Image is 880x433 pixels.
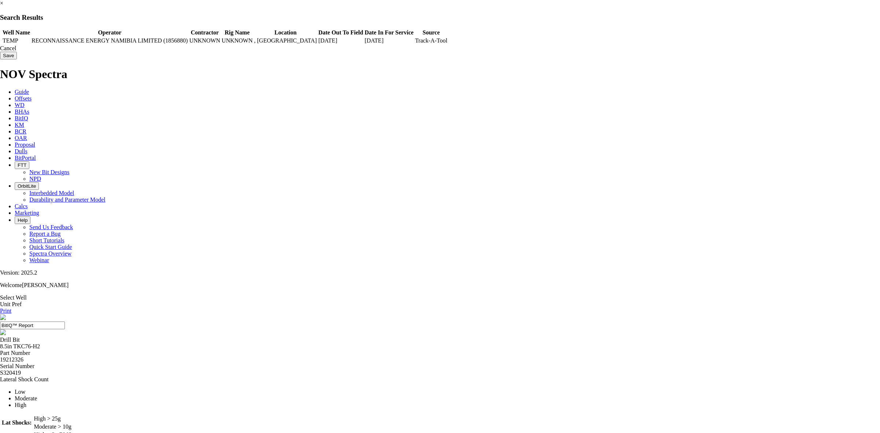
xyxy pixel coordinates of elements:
th: Well Name [2,29,30,36]
span: Marketing [15,210,39,216]
td: TEMP [2,37,30,44]
li: High [15,402,880,408]
span: BitIQ [15,115,28,121]
th: Operator [31,29,188,36]
a: Send Us Feedback [29,224,73,230]
span: Help [18,217,27,223]
a: New Bit Designs [29,169,69,175]
span: Guide [15,89,29,95]
span: BitPortal [15,155,36,161]
td: UNKNOWN [189,37,220,44]
span: BCR [15,128,26,135]
span: Offsets [15,95,32,102]
td: High > 25g [33,415,125,422]
td: UNKNOWN [221,37,253,44]
a: Quick Start Guide [29,244,72,250]
th: Date Out To Field [318,29,363,36]
a: Webinar [29,257,49,263]
a: Short Tutorials [29,237,65,243]
a: Spectra Overview [29,250,71,257]
th: Rig Name [221,29,253,36]
td: RECONNAISSANCE ENERGY NAMIBIA LIMITED (1856880) [31,37,188,44]
span: OrbitLite [18,183,36,189]
span: OAR [15,135,27,141]
th: Location [254,29,317,36]
li: Moderate [15,395,880,402]
th: Lat Shocks: [1,415,33,430]
span: Calcs [15,203,28,209]
a: Interbedded Model [29,190,74,196]
a: Report a Bug [29,231,60,237]
td: , [GEOGRAPHIC_DATA] [254,37,317,44]
th: Date In For Service [364,29,414,36]
td: Moderate > 10g [33,423,125,430]
a: NPD [29,176,41,182]
td: Track-A-Tool [415,37,448,44]
span: Dulls [15,148,27,154]
th: Source [415,29,448,36]
span: [PERSON_NAME] [22,282,69,288]
li: Low [15,389,880,395]
th: Contractor [189,29,220,36]
span: Proposal [15,142,35,148]
span: WD [15,102,25,108]
td: [DATE] [364,37,414,44]
a: Durability and Parameter Model [29,197,106,203]
span: FTT [18,162,26,168]
td: [DATE] [318,37,363,44]
span: BHAs [15,109,29,115]
span: KM [15,122,24,128]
